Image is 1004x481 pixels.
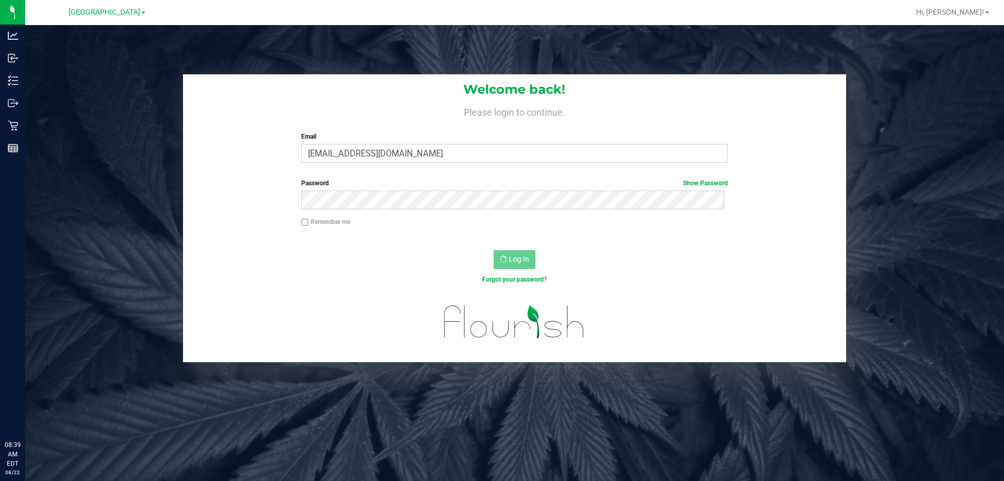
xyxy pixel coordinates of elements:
[183,83,846,96] h1: Welcome back!
[8,98,18,108] inline-svg: Outbound
[683,180,728,187] a: Show Password
[69,8,140,17] span: [GEOGRAPHIC_DATA]
[301,132,727,141] label: Email
[509,255,529,263] span: Log In
[8,120,18,131] inline-svg: Retail
[301,219,309,226] input: Remember me
[183,105,846,117] h4: Please login to continue.
[5,440,20,468] p: 08:39 AM EDT
[8,30,18,41] inline-svg: Analytics
[8,143,18,153] inline-svg: Reports
[8,53,18,63] inline-svg: Inbound
[301,217,350,227] label: Remember me
[301,180,329,187] span: Password
[5,468,20,476] p: 08/22
[494,250,535,269] button: Log In
[916,8,984,16] span: Hi, [PERSON_NAME]!
[431,295,597,349] img: flourish_logo.svg
[482,276,547,283] a: Forgot your password?
[8,75,18,86] inline-svg: Inventory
